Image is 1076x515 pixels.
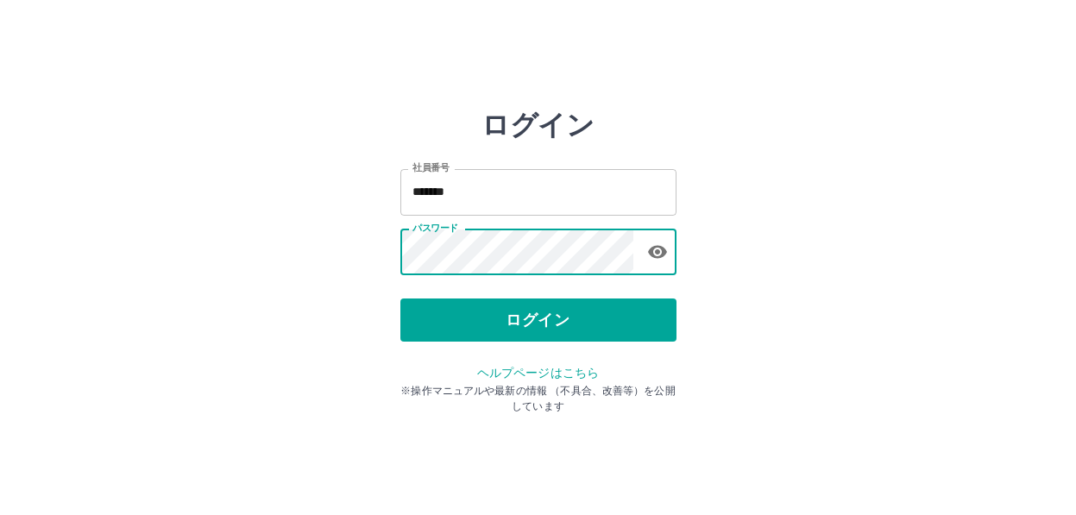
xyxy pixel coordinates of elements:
label: 社員番号 [412,161,449,174]
a: ヘルプページはこちら [477,366,599,380]
button: ログイン [400,298,676,342]
h2: ログイン [481,109,595,141]
p: ※操作マニュアルや最新の情報 （不具合、改善等）を公開しています [400,383,676,414]
label: パスワード [412,222,458,235]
